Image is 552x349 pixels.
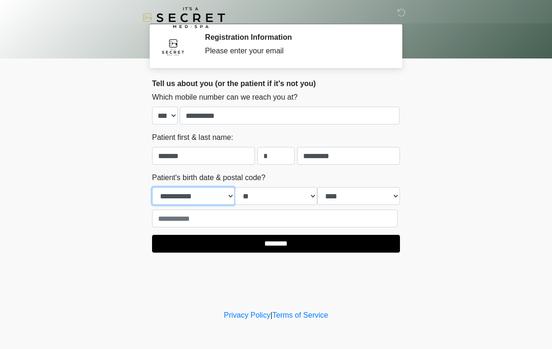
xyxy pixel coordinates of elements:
[205,33,386,42] h2: Registration Information
[224,311,271,319] a: Privacy Policy
[270,311,272,319] a: |
[152,132,233,143] label: Patient first & last name:
[159,33,187,61] img: Agent Avatar
[152,172,265,183] label: Patient's birth date & postal code?
[205,45,386,57] div: Please enter your email
[143,7,225,28] img: It's A Secret Med Spa Logo
[152,79,400,88] h2: Tell us about you (or the patient if it's not you)
[272,311,328,319] a: Terms of Service
[152,92,298,103] label: Which mobile number can we reach you at?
